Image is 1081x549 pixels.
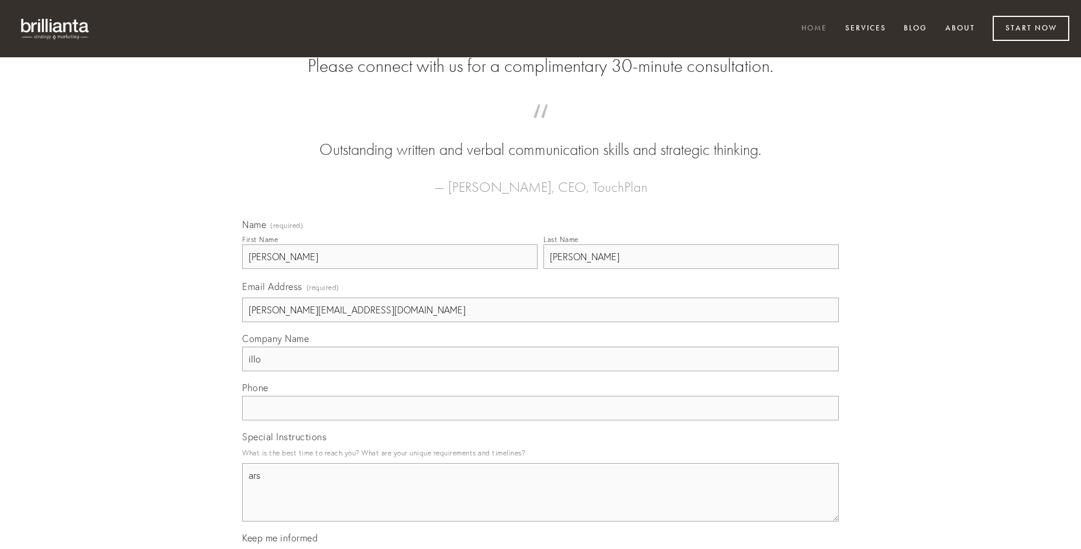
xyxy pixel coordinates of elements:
[242,281,302,292] span: Email Address
[543,235,579,244] div: Last Name
[242,431,326,443] span: Special Instructions
[242,55,839,77] h2: Please connect with us for a complimentary 30-minute consultation.
[993,16,1069,41] a: Start Now
[307,279,339,295] span: (required)
[242,333,309,344] span: Company Name
[794,19,835,39] a: Home
[896,19,935,39] a: Blog
[242,532,318,544] span: Keep me informed
[261,116,820,139] span: “
[938,19,983,39] a: About
[261,161,820,199] figcaption: — [PERSON_NAME], CEO, TouchPlan
[242,219,266,230] span: Name
[270,222,303,229] span: (required)
[838,19,894,39] a: Services
[242,382,268,393] span: Phone
[242,235,278,244] div: First Name
[12,12,99,46] img: brillianta - research, strategy, marketing
[261,116,820,161] blockquote: Outstanding written and verbal communication skills and strategic thinking.
[242,463,839,522] textarea: ars
[242,445,839,461] p: What is the best time to reach you? What are your unique requirements and timelines?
